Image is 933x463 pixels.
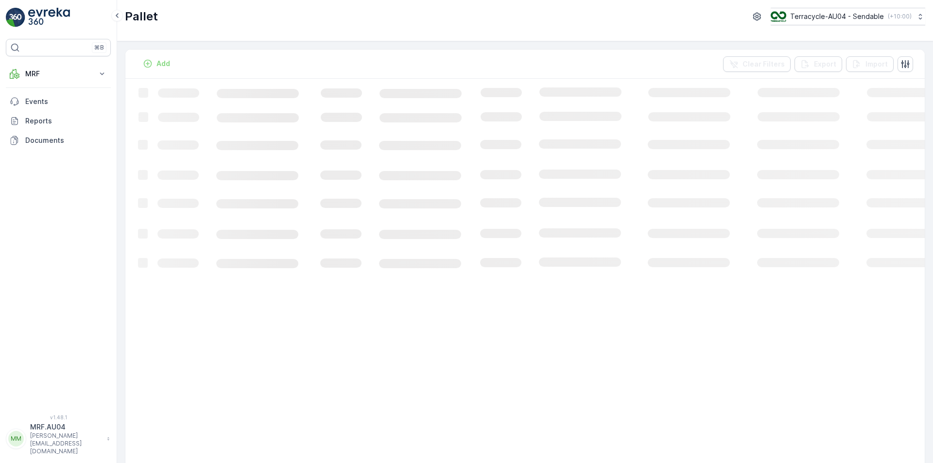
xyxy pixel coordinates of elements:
[25,97,107,106] p: Events
[6,64,111,84] button: MRF
[743,59,785,69] p: Clear Filters
[25,69,91,79] p: MRF
[8,431,24,446] div: MM
[814,59,836,69] p: Export
[795,56,842,72] button: Export
[790,12,884,21] p: Terracycle-AU04 - Sendable
[139,58,174,69] button: Add
[6,414,111,420] span: v 1.48.1
[6,8,25,27] img: logo
[6,92,111,111] a: Events
[6,422,111,455] button: MMMRF.AU04[PERSON_NAME][EMAIL_ADDRESS][DOMAIN_NAME]
[28,8,70,27] img: logo_light-DOdMpM7g.png
[156,59,170,69] p: Add
[94,44,104,51] p: ⌘B
[30,422,102,432] p: MRF.AU04
[865,59,888,69] p: Import
[723,56,791,72] button: Clear Filters
[25,136,107,145] p: Documents
[6,111,111,131] a: Reports
[30,432,102,455] p: [PERSON_NAME][EMAIL_ADDRESS][DOMAIN_NAME]
[846,56,894,72] button: Import
[771,11,786,22] img: terracycle_logo.png
[25,116,107,126] p: Reports
[888,13,912,20] p: ( +10:00 )
[125,9,158,24] p: Pallet
[771,8,925,25] button: Terracycle-AU04 - Sendable(+10:00)
[6,131,111,150] a: Documents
